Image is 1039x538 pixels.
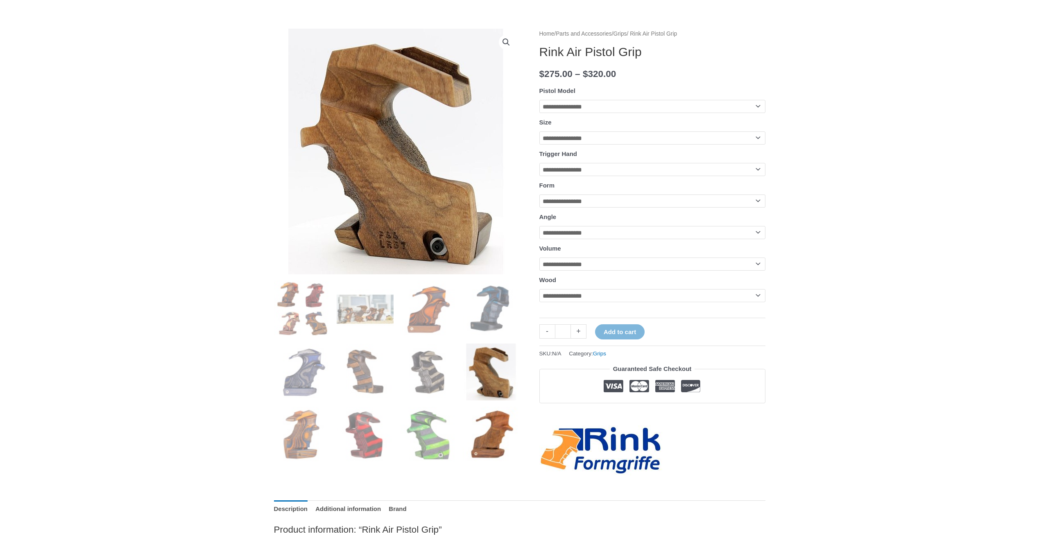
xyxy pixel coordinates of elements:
[552,350,561,357] span: N/A
[539,213,557,220] label: Angle
[274,29,520,274] img: Rink Air Pistol Grip - Image 8
[337,344,394,400] img: Rink Air Pistol Grip - Image 6
[610,363,695,375] legend: Guaranteed Safe Checkout
[274,524,765,536] h2: Product information: “Rink Air Pistol Grip”
[539,69,545,79] span: $
[595,324,645,339] button: Add to cart
[539,119,552,126] label: Size
[463,280,520,337] img: Rink Air Pistol Grip - Image 4
[575,69,580,79] span: –
[463,344,520,400] img: Rink Air Pistol Grip - Image 8
[571,324,586,339] a: +
[539,182,555,189] label: Form
[400,280,457,337] img: Rink Air Pistol Grip - Image 3
[315,500,381,518] a: Additional information
[539,409,765,419] iframe: Customer reviews powered by Trustpilot
[539,31,555,37] a: Home
[539,348,561,359] span: SKU:
[274,280,331,337] img: Rink Air Pistol Grip
[274,500,308,518] a: Description
[539,425,662,476] a: Rink-Formgriffe
[400,344,457,400] img: Rink Air Pistol Grip - Image 7
[499,35,514,50] a: View full-screen image gallery
[337,280,394,337] img: Rink Air Pistol Grip - Image 2
[539,150,577,157] label: Trigger Hand
[400,407,457,463] img: Rink Air Pistol Grip - Image 11
[539,245,561,252] label: Volume
[539,87,575,94] label: Pistol Model
[389,500,406,518] a: Brand
[539,29,765,39] nav: Breadcrumb
[539,45,765,59] h1: Rink Air Pistol Grip
[555,324,571,339] input: Product quantity
[556,31,612,37] a: Parts and Accessories
[539,276,556,283] label: Wood
[337,407,394,463] img: Rink Air Pistol Grip - Image 10
[583,69,616,79] bdi: 320.00
[463,407,520,463] img: Rink Air Pistol Grip - Image 12
[583,69,588,79] span: $
[274,344,331,400] img: Rink Air Pistol Grip - Image 5
[569,348,606,359] span: Category:
[593,350,606,357] a: Grips
[539,324,555,339] a: -
[539,69,573,79] bdi: 275.00
[274,407,331,463] img: Rink Air Pistol Grip - Image 9
[613,31,627,37] a: Grips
